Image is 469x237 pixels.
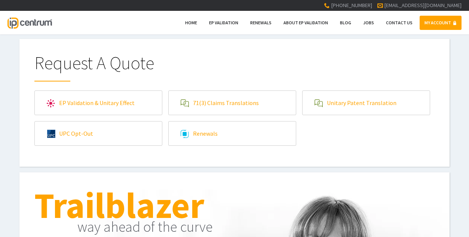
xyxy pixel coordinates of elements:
span: Jobs [363,20,374,25]
a: 71(3) Claims Translations [169,91,296,115]
span: EP Validation [209,20,238,25]
a: EP Validation & Unitary Effect [35,91,162,115]
a: [EMAIL_ADDRESS][DOMAIN_NAME] [384,2,462,9]
a: Unitary Patent Translation [303,91,430,115]
span: About EP Validation [283,20,328,25]
a: EP Validation [204,16,243,30]
a: Jobs [358,16,379,30]
a: IP Centrum [7,11,52,34]
span: Renewals [250,20,272,25]
span: Contact Us [386,20,413,25]
span: Home [185,20,197,25]
a: Blog [335,16,356,30]
a: Contact Us [381,16,417,30]
span: [PHONE_NUMBER] [331,2,372,9]
a: MY ACCOUNT [420,16,462,30]
h1: Request A Quote [34,54,435,81]
span: Blog [340,20,351,25]
a: UPC Opt-Out [35,121,162,145]
a: About EP Validation [279,16,333,30]
a: Renewals [169,121,296,145]
a: Home [180,16,202,30]
img: upc.svg [47,130,55,138]
a: Renewals [245,16,276,30]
